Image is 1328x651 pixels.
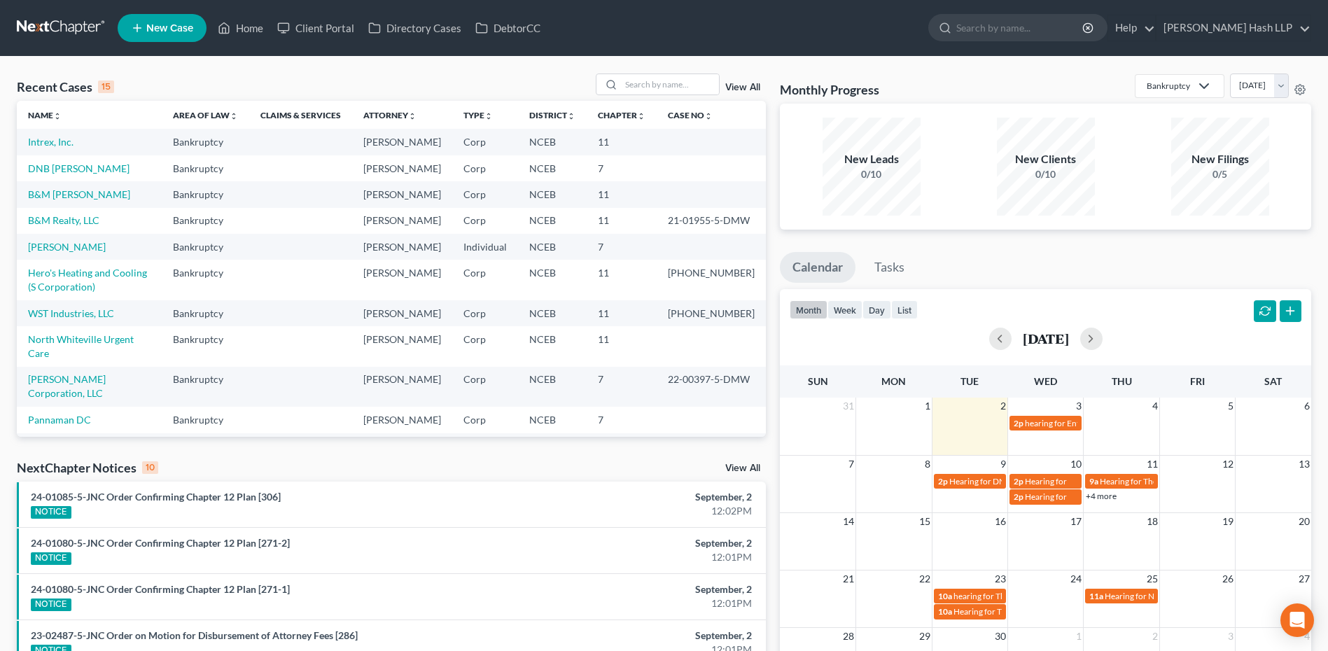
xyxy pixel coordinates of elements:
[452,208,518,234] td: Corp
[521,629,752,643] div: September, 2
[704,112,713,120] i: unfold_more
[827,300,862,319] button: week
[567,112,575,120] i: unfold_more
[725,83,760,92] a: View All
[1303,398,1311,414] span: 6
[452,407,518,433] td: Corp
[518,260,587,300] td: NCEB
[621,74,719,94] input: Search by name...
[1100,476,1213,486] span: Hearing for The Little Mint, Inc.
[1190,375,1205,387] span: Fri
[587,326,657,366] td: 11
[668,110,713,120] a: Case Nounfold_more
[862,300,891,319] button: day
[352,407,452,433] td: [PERSON_NAME]
[352,129,452,155] td: [PERSON_NAME]
[841,570,855,587] span: 21
[1171,151,1269,167] div: New Filings
[1147,80,1190,92] div: Bankruptcy
[587,260,657,300] td: 11
[1145,513,1159,530] span: 18
[587,234,657,260] td: 7
[1297,570,1311,587] span: 27
[463,110,493,120] a: Typeunfold_more
[162,260,249,300] td: Bankruptcy
[518,300,587,326] td: NCEB
[452,367,518,407] td: Corp
[1089,591,1103,601] span: 11a
[862,252,917,283] a: Tasks
[146,23,193,34] span: New Case
[521,550,752,564] div: 12:01PM
[1086,491,1117,501] a: +4 more
[352,155,452,181] td: [PERSON_NAME]
[142,461,158,474] div: 10
[637,112,645,120] i: unfold_more
[28,307,114,319] a: WST Industries, LLC
[891,300,918,319] button: list
[1069,456,1083,472] span: 10
[352,234,452,260] td: [PERSON_NAME]
[780,252,855,283] a: Calendar
[1280,603,1314,637] div: Open Intercom Messenger
[162,407,249,433] td: Bankruptcy
[162,300,249,326] td: Bankruptcy
[881,375,906,387] span: Mon
[162,433,249,473] td: Bankruptcy
[657,300,766,326] td: [PHONE_NUMBER]
[28,414,91,426] a: Pannaman DC
[1075,398,1083,414] span: 3
[823,167,921,181] div: 0/10
[841,628,855,645] span: 28
[361,15,468,41] a: Directory Cases
[1297,513,1311,530] span: 20
[1089,476,1098,486] span: 9a
[230,112,238,120] i: unfold_more
[31,598,71,611] div: NOTICE
[28,188,130,200] a: B&M [PERSON_NAME]
[98,80,114,93] div: 15
[17,459,158,476] div: NextChapter Notices
[521,582,752,596] div: September, 2
[31,552,71,565] div: NOTICE
[521,490,752,504] div: September, 2
[162,326,249,366] td: Bankruptcy
[923,456,932,472] span: 8
[587,300,657,326] td: 11
[452,234,518,260] td: Individual
[521,596,752,610] div: 12:01PM
[28,136,74,148] a: Intrex, Inc.
[518,433,587,473] td: NCEB
[1023,331,1069,346] h2: [DATE]
[1025,491,1067,502] span: Hearing for
[956,15,1084,41] input: Search by name...
[484,112,493,120] i: unfold_more
[1069,570,1083,587] span: 24
[352,208,452,234] td: [PERSON_NAME]
[587,367,657,407] td: 7
[468,15,547,41] a: DebtorCC
[211,15,270,41] a: Home
[1264,375,1282,387] span: Sat
[997,167,1095,181] div: 0/10
[725,463,760,473] a: View All
[162,367,249,407] td: Bankruptcy
[1034,375,1057,387] span: Wed
[953,591,1065,601] span: hearing for The Little Mint, Inc.
[1171,167,1269,181] div: 0/5
[993,570,1007,587] span: 23
[587,181,657,207] td: 11
[1014,491,1023,502] span: 2p
[960,375,979,387] span: Tue
[923,398,932,414] span: 1
[173,110,238,120] a: Area of Lawunfold_more
[31,583,290,595] a: 24-01080-5-JNC Order Confirming Chapter 12 Plan [271-1]
[452,155,518,181] td: Corp
[521,504,752,518] div: 12:02PM
[28,267,147,293] a: Hero's Heating and Cooling (S Corporation)
[1014,418,1023,428] span: 2p
[1221,513,1235,530] span: 19
[1112,375,1132,387] span: Thu
[1226,628,1235,645] span: 3
[1221,456,1235,472] span: 12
